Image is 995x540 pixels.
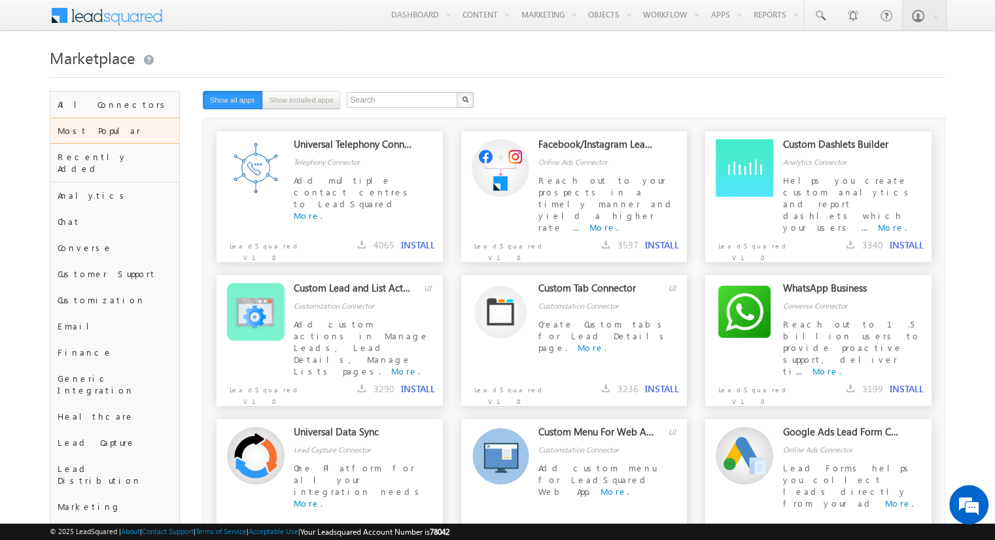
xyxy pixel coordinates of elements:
img: Alternate Logo [716,427,773,484]
img: Alternate Logo [472,428,529,484]
img: Alternate Logo [227,283,285,341]
span: Your Leadsquared Account Number is [300,527,449,537]
a: More. [294,498,323,509]
span: One Platform for all your integration needs [294,462,424,497]
div: All Connectors [50,92,179,118]
div: Marketing [50,494,179,520]
span: Reach out to your prospects in a timely manner and yield a higher rate ... [538,175,676,233]
button: Show all apps [203,91,262,109]
img: downloads [358,384,366,392]
p: LeadSquared V1.0 [705,233,796,263]
div: Chat [50,209,179,235]
div: Analytics [50,182,179,209]
p: LeadSquared V1.0 [217,233,307,263]
img: downloads [847,384,854,392]
button: INSTALL [890,239,924,251]
button: INSTALL [401,383,435,395]
div: Universal Telephony Connector [294,138,411,156]
div: Customer Support [50,261,179,287]
div: Recently Added [50,144,179,182]
span: Marketplace [50,47,135,68]
button: INSTALL [401,239,435,251]
img: downloads [602,384,610,392]
div: Custom Menu For Web App [538,426,656,444]
div: Most Popular [50,118,179,144]
p: LeadSquared V1.0 [217,377,307,407]
a: More. [812,365,841,377]
img: Alternate Logo [227,427,285,484]
button: INSTALL [645,383,679,395]
img: downloads [847,241,854,248]
img: Alternate Logo [716,139,773,197]
div: Google Ads Lead Form Connector [782,426,900,444]
span: 3340 [862,239,883,251]
span: Add custom actions in Manage Leads, Lead Details, Manage Lists pages. [294,318,429,377]
div: Email [50,313,179,339]
a: Contact Support [142,527,194,535]
img: Alternate Logo [716,283,773,341]
span: Add custom menu for LeadSquared Web App. [538,462,656,497]
span: Lead Forms helps you collect leads directly from your ad [782,462,913,509]
div: Healthcare [50,403,179,430]
img: downloads [358,241,366,248]
a: Acceptable Use [249,527,298,535]
span: 3290 [374,382,394,395]
span: Add multiple contact centres to LeadSquared [294,175,412,209]
div: Lead Distribution [50,456,179,494]
span: Helps you create custom analytics and report dashlets which your users ... [782,175,913,233]
div: Custom Tab Connector [538,282,656,300]
p: LeadSquared V1.0 [461,377,552,407]
a: More. [589,222,618,233]
a: More. [578,342,606,353]
span: 3236 [618,382,638,395]
div: WhatsApp Business [782,282,900,300]
div: Converse [50,235,179,261]
div: Generic Integration [50,365,179,403]
div: Universal Data Sync [294,426,411,444]
a: More. [601,486,629,497]
a: More. [884,498,913,509]
img: Search [462,96,468,103]
button: INSTALL [890,383,924,395]
a: More. [877,222,906,233]
div: Custom Dashlets Builder [782,138,900,156]
span: 3199 [862,382,883,395]
span: Create Custom tabs for Lead Details page. [538,318,669,353]
span: © 2025 LeadSquared | | | | | [50,526,449,538]
button: Show installed apps [262,91,341,109]
span: Reach out to 1.5 billion users to provide proactive support, deliver ti... [782,318,920,377]
a: About [121,527,140,535]
button: INSTALL [645,239,679,251]
div: Customization [50,287,179,313]
img: downloads [602,241,610,248]
div: Lead Capture [50,430,179,456]
div: Facebook/Instagram Lead Ads [538,138,656,156]
span: 4065 [374,239,394,251]
a: More. [294,210,323,221]
img: Alternate Logo [472,139,529,197]
span: 78042 [430,527,449,537]
a: More. [391,365,420,377]
p: LeadSquared V1.0 [705,377,796,407]
p: LeadSquared V1.0 [461,233,552,263]
span: 3597 [618,239,638,251]
div: Finance [50,339,179,365]
img: Alternate Logo [227,139,285,197]
a: Terms of Service [196,527,247,535]
img: Alternate Logo [474,286,527,339]
div: Custom Lead and List Actions [294,282,411,300]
